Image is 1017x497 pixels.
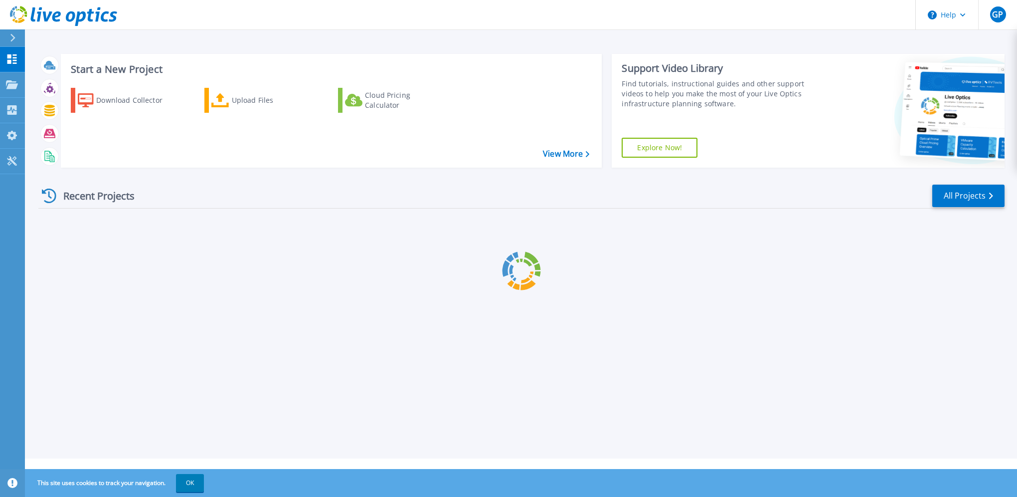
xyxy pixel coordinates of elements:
[27,474,204,492] span: This site uses cookies to track your navigation.
[96,90,176,110] div: Download Collector
[71,64,589,75] h3: Start a New Project
[71,88,182,113] a: Download Collector
[932,185,1005,207] a: All Projects
[204,88,316,113] a: Upload Files
[365,90,445,110] div: Cloud Pricing Calculator
[543,149,589,159] a: View More
[622,138,697,158] a: Explore Now!
[622,79,823,109] div: Find tutorials, instructional guides and other support videos to help you make the most of your L...
[232,90,312,110] div: Upload Files
[176,474,204,492] button: OK
[992,10,1003,18] span: GP
[38,184,148,208] div: Recent Projects
[622,62,823,75] div: Support Video Library
[338,88,449,113] a: Cloud Pricing Calculator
